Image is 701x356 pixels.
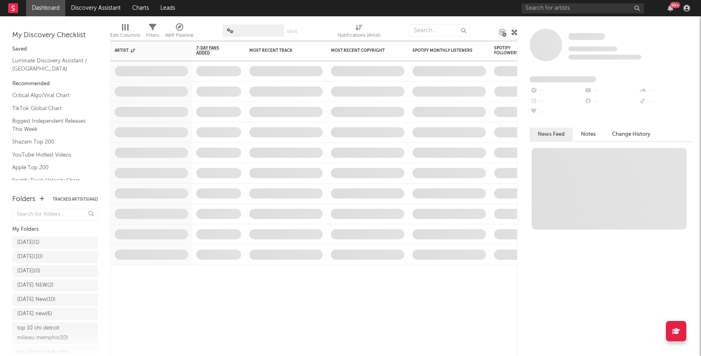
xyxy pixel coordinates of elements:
div: Notifications (Artist) [337,20,380,44]
a: [DATE](0) [12,265,98,277]
div: Artist [115,48,176,53]
a: [DATE](1) [12,237,98,249]
div: -- [530,107,584,117]
div: Saved [12,44,98,54]
div: [DATE] New ( 10 ) [17,295,55,305]
a: Some Artist [568,33,605,41]
div: Filters [146,20,159,44]
span: Some Artist [568,33,605,40]
a: top 10 chi detroit milwau memphis(10) [12,322,98,344]
div: Most Recent Track [249,48,311,53]
a: Spotify Track Velocity Chart [12,176,90,185]
div: Spotify Monthly Listeners [413,48,474,53]
button: Tracked Artists(442) [53,197,98,201]
div: Folders [12,195,35,204]
div: -- [639,96,693,107]
a: Luminate Discovery Assistant / [GEOGRAPHIC_DATA] [12,56,90,73]
div: [DATE] NEW ( 2 ) [17,281,53,290]
input: Search for artists [521,3,644,13]
input: Search... [409,24,470,37]
button: News Feed [530,128,573,141]
a: [DATE] NEW(2) [12,279,98,292]
div: Filters [146,31,159,40]
div: Notifications (Artist) [337,31,380,40]
div: 99 + [670,2,680,8]
span: 0 fans last week [568,55,641,60]
div: [DATE] ( 0 ) [17,266,40,276]
button: Change History [604,128,659,141]
a: Shazam Top 200 [12,137,90,146]
a: TikTok Global Chart [12,104,90,113]
div: top 10 chi detroit milwau memphis ( 10 ) [17,323,75,343]
div: A&R Pipeline [165,31,194,40]
div: Edit Columns [110,20,140,44]
span: 7-Day Fans Added [196,46,229,55]
a: [DATE] new(6) [12,308,98,320]
span: Tracking Since: [DATE] [568,46,617,51]
div: My Folders [12,225,98,234]
div: [DATE] ( 1 ) [17,238,40,248]
div: -- [639,86,693,96]
div: Edit Columns [110,31,140,40]
div: Recommended [12,79,98,89]
div: A&R Pipeline [165,20,194,44]
div: Spotify Followers [494,46,523,55]
a: Critical Algo/Viral Chart [12,91,90,100]
div: -- [584,96,638,107]
a: Apple Top 200 [12,163,90,172]
a: YouTube Hottest Videos [12,150,90,159]
div: -- [530,86,584,96]
span: Fans Added by Platform [530,76,596,82]
a: [DATE] New(10) [12,294,98,306]
div: [DATE] new ( 6 ) [17,309,52,319]
div: [DATE] ( 10 ) [17,252,43,262]
button: 99+ [668,5,673,11]
div: -- [584,86,638,96]
div: Most Recent Copyright [331,48,392,53]
button: Notes [573,128,604,141]
button: Save [287,29,297,34]
input: Search for folders... [12,209,98,221]
a: Biggest Independent Releases This Week [12,117,90,133]
a: [DATE](10) [12,251,98,263]
div: My Discovery Checklist [12,31,98,40]
div: -- [530,96,584,107]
